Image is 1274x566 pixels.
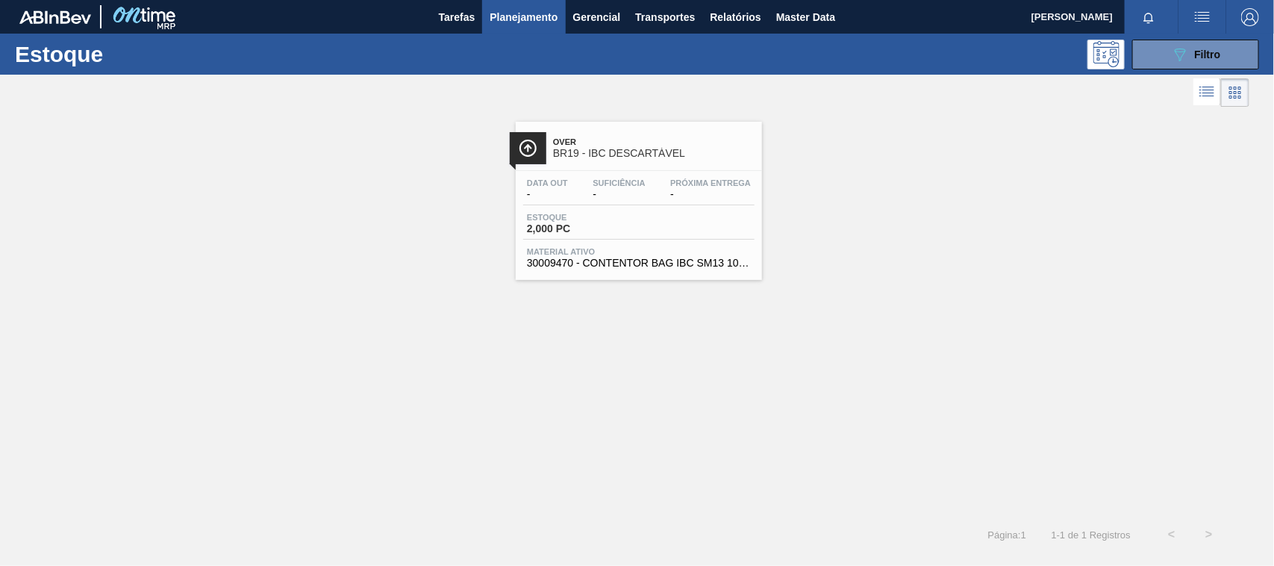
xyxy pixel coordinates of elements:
[527,189,568,200] span: -
[593,178,645,187] span: Suficiência
[1125,7,1172,28] button: Notificações
[490,8,558,26] span: Planejamento
[1153,516,1190,553] button: <
[635,8,695,26] span: Transportes
[553,137,755,146] span: Over
[988,529,1026,541] span: Página : 1
[527,178,568,187] span: Data out
[527,258,751,269] span: 30009470 - CONTENTOR BAG IBC SM13 1000L
[19,10,91,24] img: TNhmsLtSVTkK8tSr43FrP2fwEKptu5GPRR3wAAAABJRU5ErkJggg==
[670,178,751,187] span: Próxima Entrega
[710,8,761,26] span: Relatórios
[1132,40,1259,69] button: Filtro
[1049,529,1131,541] span: 1 - 1 de 1 Registros
[1193,78,1221,107] div: Visão em Lista
[1195,49,1221,60] span: Filtro
[776,8,835,26] span: Master Data
[1221,78,1249,107] div: Visão em Cards
[439,8,475,26] span: Tarefas
[527,213,631,222] span: Estoque
[1087,40,1125,69] div: Pogramando: nenhum usuário selecionado
[15,46,234,63] h1: Estoque
[1241,8,1259,26] img: Logout
[573,8,621,26] span: Gerencial
[670,189,751,200] span: -
[1190,516,1228,553] button: >
[519,139,537,158] img: Ícone
[1193,8,1211,26] img: userActions
[553,148,755,159] span: BR19 - IBC DESCARTÁVEL
[593,189,645,200] span: -
[505,111,769,280] a: ÍconeOverBR19 - IBC DESCARTÁVELData out-Suficiência-Próxima Entrega-Estoque2,000 PCMaterial ativo...
[527,223,631,234] span: 2,000 PC
[527,247,751,256] span: Material ativo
